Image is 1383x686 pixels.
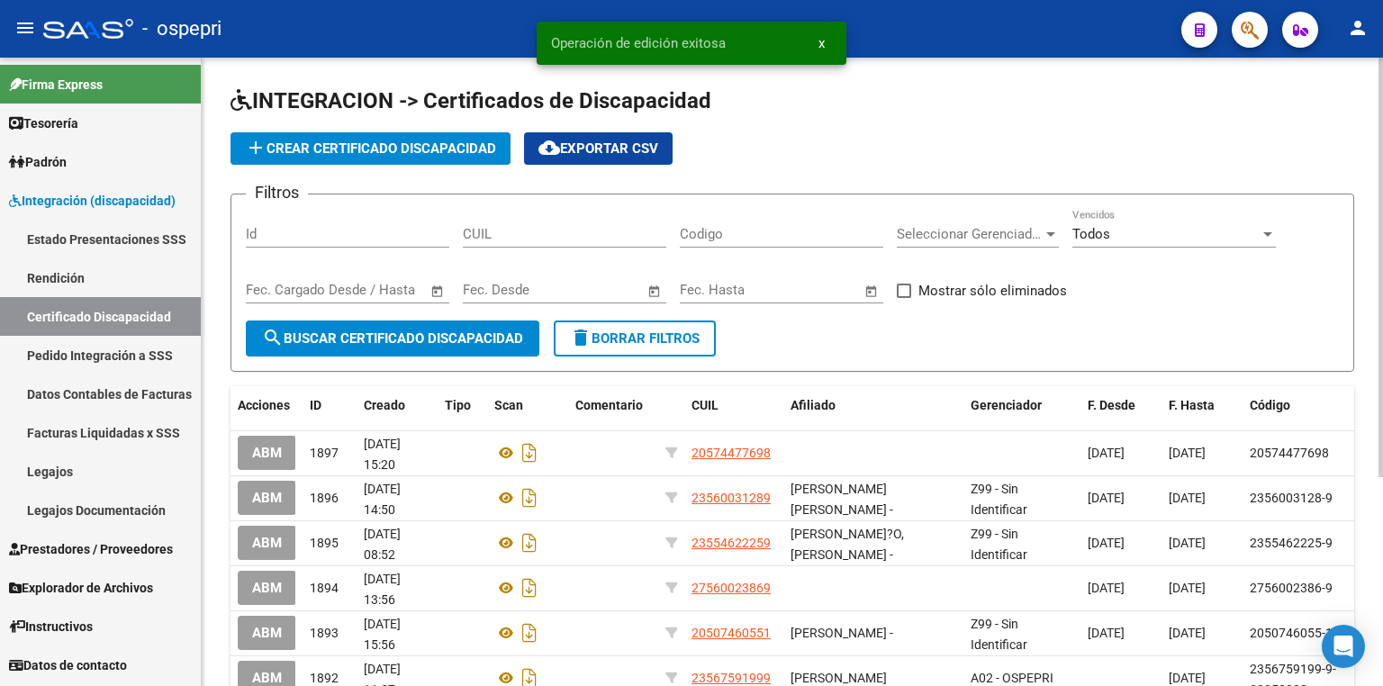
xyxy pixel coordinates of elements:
button: ABM [238,616,296,649]
span: Tesorería [9,113,78,133]
button: Exportar CSV [524,132,673,165]
i: Descargar documento [518,573,541,602]
span: A02 - OSPEPRI [971,671,1053,685]
span: Firma Express [9,75,103,95]
span: [DATE] 15:56 [364,617,401,652]
span: 2756002386-9 [1250,581,1333,595]
button: Borrar Filtros [554,320,716,357]
i: Descargar documento [518,438,541,467]
span: [PERSON_NAME] [PERSON_NAME] - [791,482,893,517]
span: F. Hasta [1169,398,1215,412]
datatable-header-cell: Comentario [568,386,658,425]
span: 20507460551 [691,626,771,640]
datatable-header-cell: Afiliado [783,386,963,425]
input: End date [321,282,408,298]
mat-icon: search [262,327,284,348]
span: [DATE] [1088,536,1125,550]
span: 1892 [310,671,339,685]
datatable-header-cell: Acciones [230,386,303,425]
span: 1894 [310,581,339,595]
span: 1896 [310,491,339,505]
span: 23554622259 [691,536,771,550]
datatable-header-cell: F. Desde [1080,386,1162,425]
span: [DATE] 08:52 [364,527,401,562]
datatable-header-cell: CUIL [684,386,783,425]
datatable-header-cell: Gerenciador [963,386,1080,425]
span: [DATE] [1169,671,1206,685]
span: INTEGRACION -> Certificados de Discapacidad [230,88,711,113]
span: Comentario [575,398,643,412]
span: [PERSON_NAME] [791,671,887,685]
button: Open calendar [645,281,665,302]
span: Acciones [238,398,290,412]
span: 23560031289 [691,491,771,505]
span: [DATE] [1088,626,1125,640]
span: [DATE] 15:20 [364,437,401,472]
span: Integración (discapacidad) [9,191,176,211]
span: Exportar CSV [538,140,658,157]
input: Start date [463,282,521,298]
input: End date [755,282,842,298]
span: Scan [494,398,523,412]
mat-icon: menu [14,17,36,39]
span: Crear Certificado Discapacidad [245,140,496,157]
span: [DATE] [1088,581,1125,595]
input: Start date [246,282,304,298]
span: 2356003128-9 [1250,491,1333,505]
span: Padrón [9,152,67,172]
span: Gerenciador [971,398,1042,412]
span: [DATE] 14:50 [364,482,401,517]
span: ABM [252,626,282,642]
span: 1893 [310,626,339,640]
span: Datos de contacto [9,655,127,675]
span: [DATE] 13:56 [364,572,401,607]
button: ABM [238,436,296,469]
button: Crear Certificado Discapacidad [230,132,511,165]
button: ABM [238,481,296,514]
span: [DATE] [1169,536,1206,550]
span: Código [1250,398,1290,412]
mat-icon: person [1347,17,1369,39]
datatable-header-cell: Tipo [438,386,487,425]
span: 27560023869 [691,581,771,595]
datatable-header-cell: F. Hasta [1162,386,1243,425]
button: Open calendar [428,281,448,302]
span: Tipo [445,398,471,412]
span: Z99 - Sin Identificar [971,617,1027,652]
span: Z99 - Sin Identificar [971,482,1027,517]
i: Descargar documento [518,528,541,557]
span: Seleccionar Gerenciador [897,226,1043,242]
mat-icon: add [245,137,267,158]
span: [DATE] [1088,491,1125,505]
span: Todos [1072,226,1110,242]
h3: Filtros [246,180,308,205]
span: Instructivos [9,617,93,636]
span: 20574477698 [1250,446,1329,460]
span: Borrar Filtros [570,330,700,347]
span: 1897 [310,446,339,460]
span: [DATE] [1088,446,1125,460]
div: Open Intercom Messenger [1322,625,1365,668]
i: Descargar documento [518,618,541,647]
button: Open calendar [862,281,882,302]
datatable-header-cell: Scan [487,386,568,425]
span: 20574477698 [691,446,771,460]
button: x [804,27,839,59]
mat-icon: cloud_download [538,137,560,158]
mat-icon: delete [570,327,592,348]
input: End date [538,282,625,298]
span: Creado [364,398,405,412]
span: ABM [252,491,282,507]
span: [PERSON_NAME] - [791,626,893,640]
span: ABM [252,446,282,462]
datatable-header-cell: Creado [357,386,438,425]
span: 2355462225-9 [1250,536,1333,550]
button: ABM [238,571,296,604]
i: Descargar documento [518,483,541,512]
span: Operación de edición exitosa [551,34,726,52]
span: ID [310,398,321,412]
span: Explorador de Archivos [9,578,153,598]
span: Afiliado [791,398,836,412]
span: [DATE] [1169,581,1206,595]
span: Mostrar sólo eliminados [918,280,1067,302]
